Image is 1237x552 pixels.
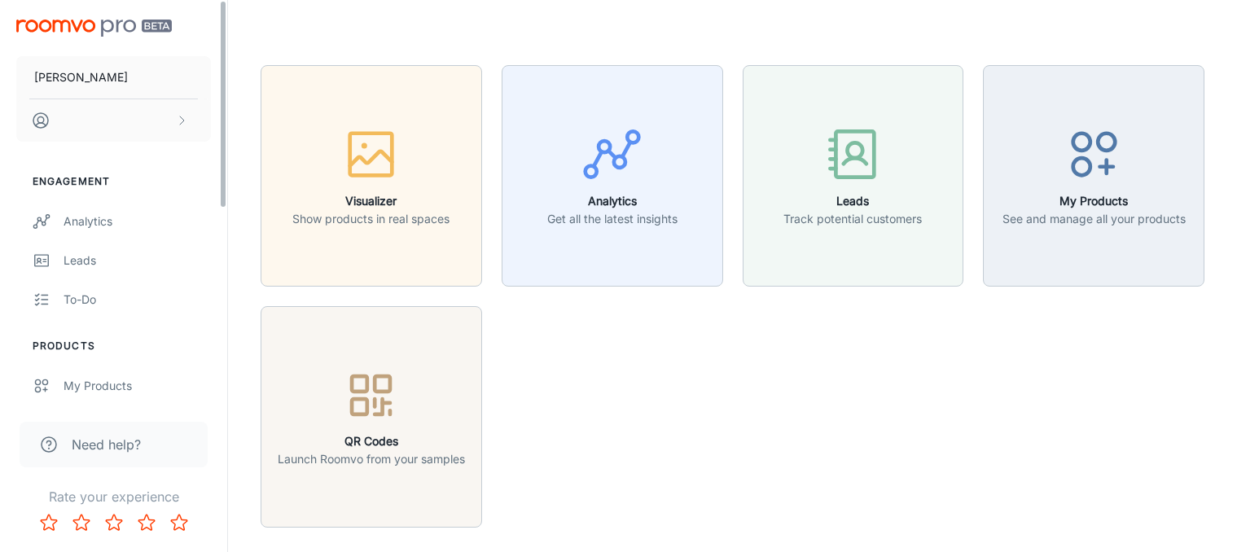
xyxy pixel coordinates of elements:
div: Analytics [64,212,211,230]
p: Track potential customers [783,210,922,228]
img: Roomvo PRO Beta [16,20,172,37]
button: Rate 3 star [98,506,130,539]
h6: My Products [1002,192,1186,210]
div: To-do [64,291,211,309]
p: Show products in real spaces [292,210,450,228]
button: VisualizerShow products in real spaces [261,65,482,287]
button: Rate 5 star [163,506,195,539]
button: LeadsTrack potential customers [743,65,964,287]
a: AnalyticsGet all the latest insights [502,166,723,182]
h6: Leads [783,192,922,210]
button: AnalyticsGet all the latest insights [502,65,723,287]
p: Launch Roomvo from your samples [278,450,465,468]
button: My ProductsSee and manage all your products [983,65,1204,287]
button: Rate 4 star [130,506,163,539]
button: Rate 1 star [33,506,65,539]
p: See and manage all your products [1002,210,1186,228]
div: Leads [64,252,211,269]
h6: Analytics [547,192,678,210]
a: LeadsTrack potential customers [743,166,964,182]
h6: QR Codes [278,432,465,450]
span: Need help? [72,435,141,454]
p: [PERSON_NAME] [34,68,128,86]
button: [PERSON_NAME] [16,56,211,99]
a: QR CodesLaunch Roomvo from your samples [261,407,482,423]
p: Get all the latest insights [547,210,678,228]
button: QR CodesLaunch Roomvo from your samples [261,306,482,528]
p: Rate your experience [13,487,214,506]
a: My ProductsSee and manage all your products [983,166,1204,182]
h6: Visualizer [292,192,450,210]
div: My Products [64,377,211,395]
button: Rate 2 star [65,506,98,539]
